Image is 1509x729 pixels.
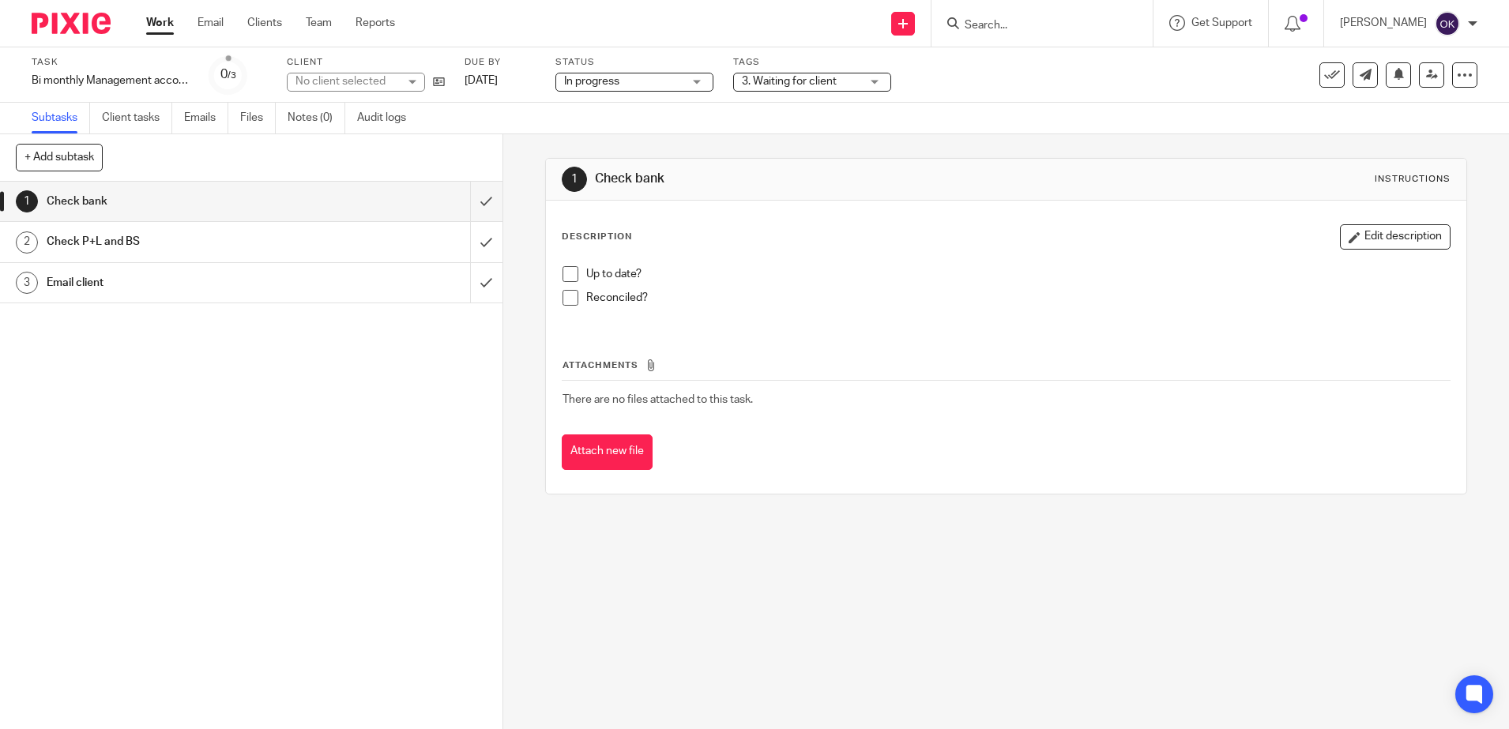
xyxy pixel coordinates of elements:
a: Email [198,15,224,31]
a: Subtasks [32,103,90,133]
h1: Check P+L and BS [47,230,318,254]
h1: Check bank [47,190,318,213]
p: Reconciled? [586,290,1450,306]
label: Task [32,56,190,69]
span: There are no files attached to this task. [563,394,753,405]
input: Search [963,19,1105,33]
label: Client [287,56,445,69]
p: Up to date? [586,266,1450,282]
button: + Add subtask [16,144,103,171]
a: Client tasks [102,103,172,133]
label: Tags [733,56,891,69]
h1: Check bank [595,171,1040,187]
span: 3. Waiting for client [742,76,837,87]
span: Attachments [563,361,638,370]
label: Status [555,56,713,69]
img: svg%3E [1435,11,1460,36]
a: Files [240,103,276,133]
a: Audit logs [357,103,418,133]
div: 1 [16,190,38,212]
span: Get Support [1191,17,1252,28]
div: 0 [220,66,236,84]
a: Work [146,15,174,31]
div: 3 [16,272,38,294]
label: Due by [465,56,536,69]
button: Edit description [1340,224,1451,250]
div: 2 [16,231,38,254]
span: In progress [564,76,619,87]
div: Bi monthly Management accounts [32,73,190,88]
a: Clients [247,15,282,31]
img: Pixie [32,13,111,34]
a: Notes (0) [288,103,345,133]
p: Description [562,231,632,243]
a: Reports [356,15,395,31]
small: /3 [228,71,236,80]
h1: Email client [47,271,318,295]
div: 1 [562,167,587,192]
button: Attach new file [562,434,653,470]
div: No client selected [295,73,398,89]
a: Team [306,15,332,31]
p: [PERSON_NAME] [1340,15,1427,31]
a: Emails [184,103,228,133]
div: Instructions [1375,173,1451,186]
span: [DATE] [465,75,498,86]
